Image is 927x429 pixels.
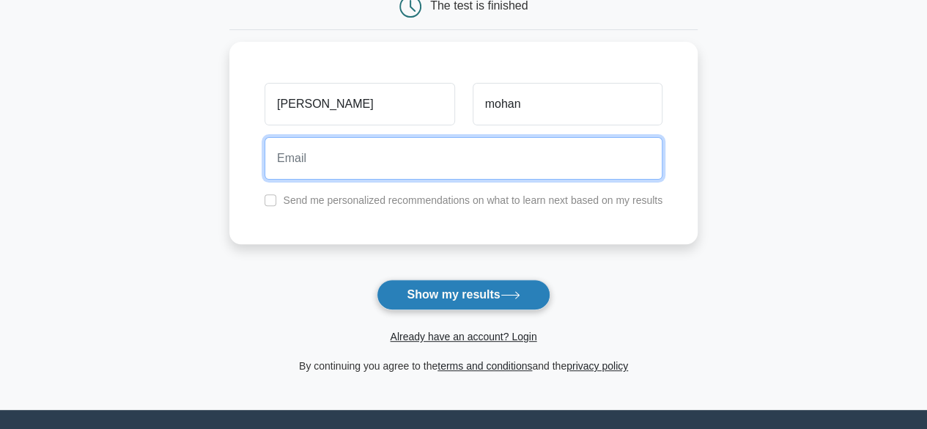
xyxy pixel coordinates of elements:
label: Send me personalized recommendations on what to learn next based on my results [283,194,662,206]
button: Show my results [377,279,550,310]
input: Last name [473,83,662,125]
input: Email [265,137,662,180]
div: By continuing you agree to the and the [221,357,706,375]
a: privacy policy [566,360,628,372]
input: First name [265,83,454,125]
a: terms and conditions [437,360,532,372]
a: Already have an account? Login [390,331,536,342]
